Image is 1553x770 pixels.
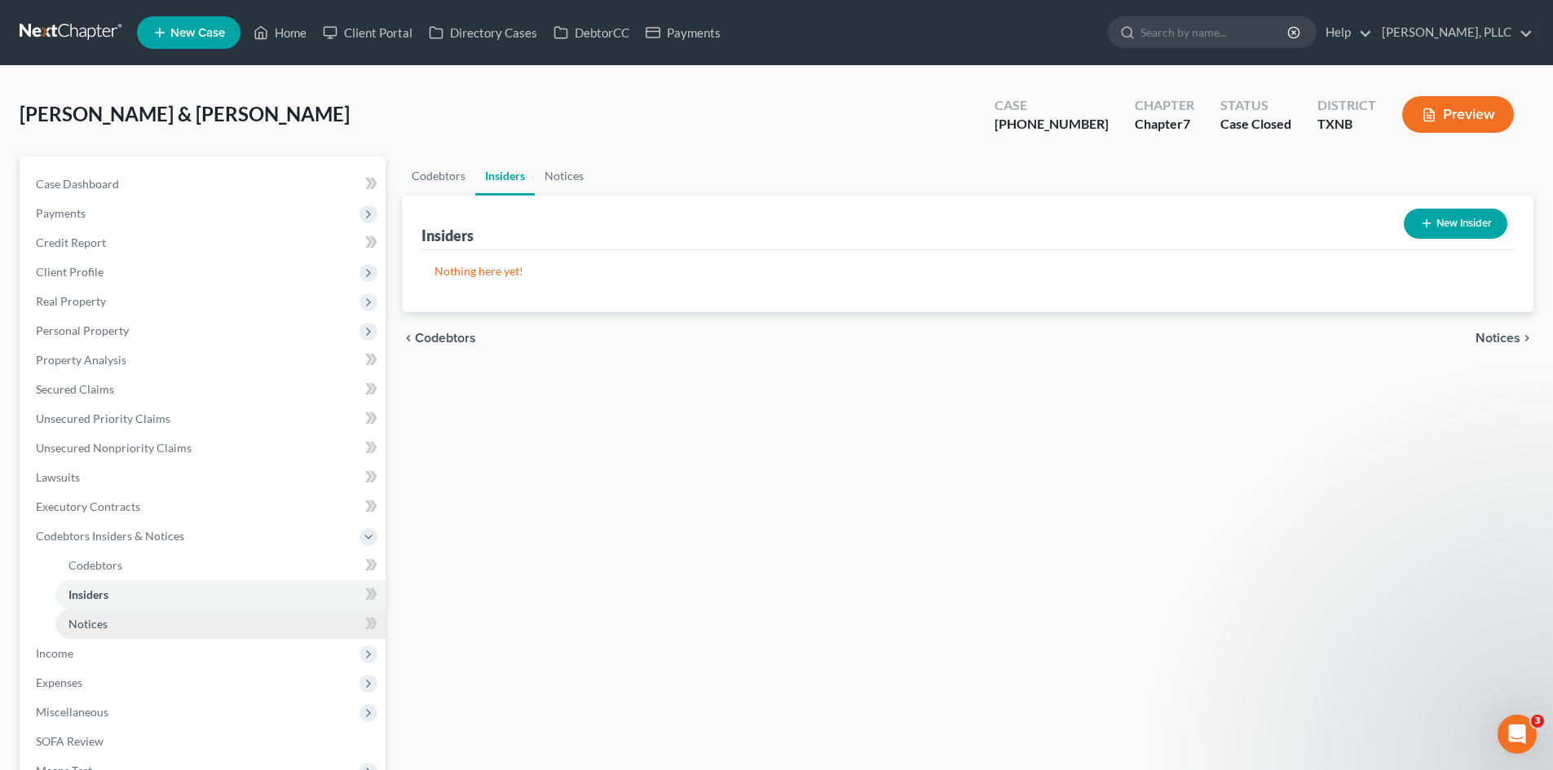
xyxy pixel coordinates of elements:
[995,115,1109,134] div: [PHONE_NUMBER]
[68,617,108,631] span: Notices
[55,609,386,639] a: Notices
[36,675,82,689] span: Expenses
[36,265,104,279] span: Client Profile
[402,156,475,196] a: Codebtors
[55,580,386,609] a: Insiders
[36,646,73,660] span: Income
[55,551,386,580] a: Codebtors
[995,96,1109,115] div: Case
[23,433,386,463] a: Unsecured Nonpriority Claims
[36,734,104,748] span: SOFA Review
[1135,115,1194,134] div: Chapter
[23,404,386,433] a: Unsecured Priority Claims
[23,492,386,521] a: Executory Contracts
[1220,96,1291,115] div: Status
[36,382,114,396] span: Secured Claims
[20,102,350,125] span: [PERSON_NAME] & [PERSON_NAME]
[1183,116,1190,131] span: 7
[23,345,386,375] a: Property Analysis
[1531,715,1544,728] span: 3
[36,235,106,249] span: Credit Report
[1520,332,1533,345] i: chevron_right
[1374,18,1533,47] a: [PERSON_NAME], PLLC
[1220,115,1291,134] div: Case Closed
[1402,96,1514,133] button: Preview
[23,169,386,199] a: Case Dashboard
[245,18,315,47] a: Home
[535,156,593,196] a: Notices
[36,353,126,367] span: Property Analysis
[36,499,140,513] span: Executory Contracts
[68,587,108,601] span: Insiders
[421,226,474,245] div: Insiders
[170,27,225,39] span: New Case
[36,441,192,455] span: Unsecured Nonpriority Claims
[1498,715,1537,754] iframe: Intercom live chat
[23,228,386,257] a: Credit Report
[1317,115,1376,134] div: TXNB
[36,470,80,484] span: Lawsuits
[36,529,184,543] span: Codebtors Insiders & Notices
[1135,96,1194,115] div: Chapter
[545,18,638,47] a: DebtorCC
[415,332,476,345] span: Codebtors
[36,206,86,220] span: Payments
[68,558,122,572] span: Codebtors
[36,705,108,719] span: Miscellaneous
[23,727,386,756] a: SOFA Review
[23,375,386,404] a: Secured Claims
[36,294,106,308] span: Real Property
[1476,332,1520,345] span: Notices
[421,18,545,47] a: Directory Cases
[1404,209,1507,239] button: New Insider
[1317,96,1376,115] div: District
[23,463,386,492] a: Lawsuits
[435,263,1501,279] p: Nothing here yet!
[638,18,729,47] a: Payments
[1476,332,1533,345] button: Notices chevron_right
[475,156,535,196] a: Insiders
[315,18,421,47] a: Client Portal
[1317,18,1372,47] a: Help
[36,323,129,337] span: Personal Property
[402,332,415,345] i: chevron_left
[1140,17,1290,47] input: Search by name...
[36,177,119,191] span: Case Dashboard
[36,411,170,425] span: Unsecured Priority Claims
[402,332,476,345] button: chevron_left Codebtors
